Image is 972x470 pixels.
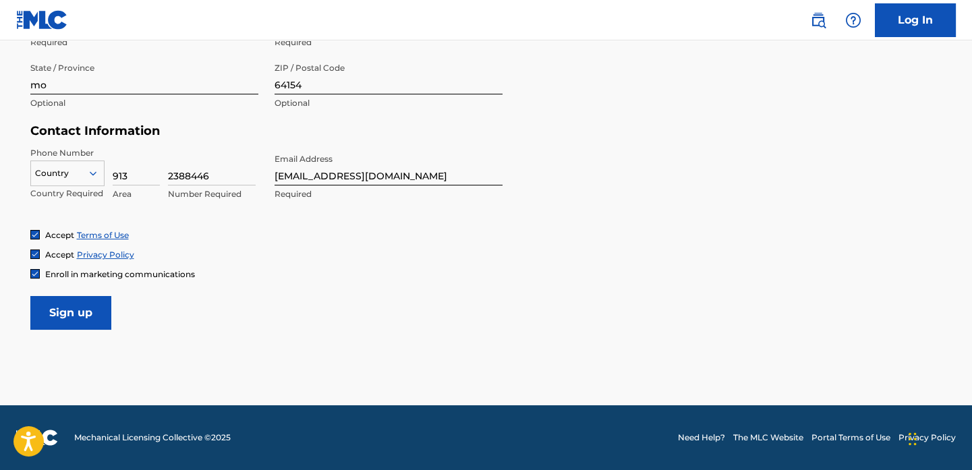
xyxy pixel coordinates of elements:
img: MLC Logo [16,10,68,30]
p: Number Required [168,188,256,200]
div: Drag [909,419,917,459]
input: Sign up [30,296,111,330]
img: help [845,12,861,28]
a: Portal Terms of Use [811,432,890,444]
p: Required [275,188,503,200]
img: checkbox [31,250,39,258]
p: Optional [275,97,503,109]
a: Log In [875,3,956,37]
a: Public Search [805,7,832,34]
img: logo [16,430,58,446]
a: Privacy Policy [77,249,134,260]
a: Need Help? [678,432,725,444]
p: Optional [30,97,258,109]
a: The MLC Website [733,432,803,444]
a: Privacy Policy [898,432,956,444]
img: search [810,12,826,28]
h5: Contact Information [30,123,503,139]
img: checkbox [31,231,39,239]
iframe: Chat Widget [905,405,972,470]
span: Mechanical Licensing Collective © 2025 [74,432,231,444]
img: checkbox [31,270,39,278]
p: Required [275,36,503,49]
span: Accept [45,249,74,260]
span: Accept [45,230,74,240]
p: Required [30,36,258,49]
a: Terms of Use [77,230,129,240]
p: Area [113,188,160,200]
span: Enroll in marketing communications [45,269,195,279]
p: Country Required [30,187,105,200]
div: Help [840,7,867,34]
